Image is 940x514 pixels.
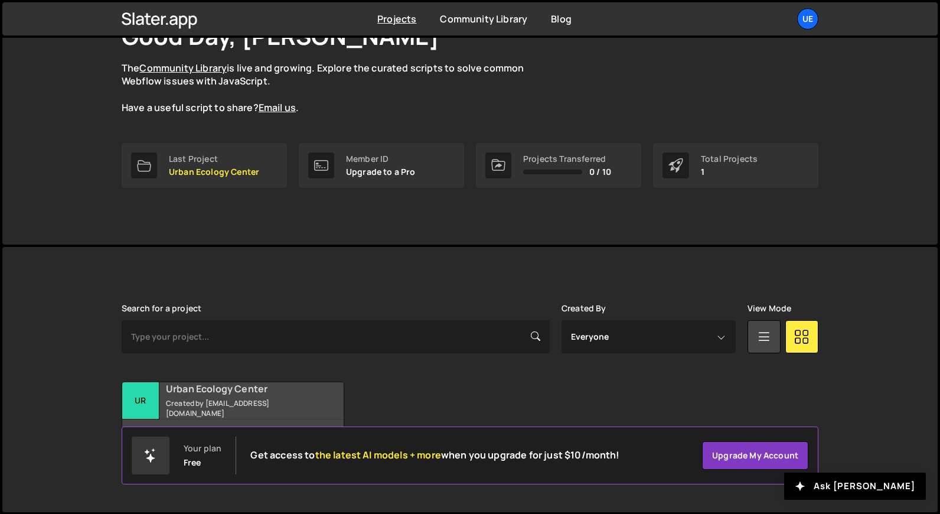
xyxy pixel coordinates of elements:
small: Created by [EMAIL_ADDRESS][DOMAIN_NAME] [166,398,308,418]
span: the latest AI models + more [315,448,441,461]
p: Upgrade to a Pro [346,167,416,177]
div: Your plan [184,444,221,453]
a: Ur Urban Ecology Center Created by [EMAIL_ADDRESS][DOMAIN_NAME] 32 pages, last updated by over [D... [122,382,344,456]
a: Community Library [440,12,527,25]
a: Last Project Urban Ecology Center [122,143,287,188]
p: 1 [701,167,758,177]
a: Blog [551,12,572,25]
div: Projects Transferred [523,154,611,164]
a: Email us [259,101,296,114]
a: Community Library [139,61,227,74]
a: Projects [377,12,416,25]
h2: Get access to when you upgrade for just $10/month! [250,450,619,461]
div: Last Project [169,154,259,164]
div: Free [184,458,201,467]
span: 0 / 10 [589,167,611,177]
input: Type your project... [122,320,550,353]
a: Upgrade my account [702,441,808,470]
h2: Urban Ecology Center [166,382,308,395]
div: Total Projects [701,154,758,164]
div: Ur [122,382,159,419]
label: Search for a project [122,304,201,313]
a: UE [797,8,818,30]
button: Ask [PERSON_NAME] [784,473,926,500]
label: View Mode [748,304,791,313]
div: 32 pages, last updated by over [DATE] [122,419,344,455]
div: Member ID [346,154,416,164]
p: The is live and growing. Explore the curated scripts to solve common Webflow issues with JavaScri... [122,61,547,115]
label: Created By [562,304,606,313]
p: Urban Ecology Center [169,167,259,177]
